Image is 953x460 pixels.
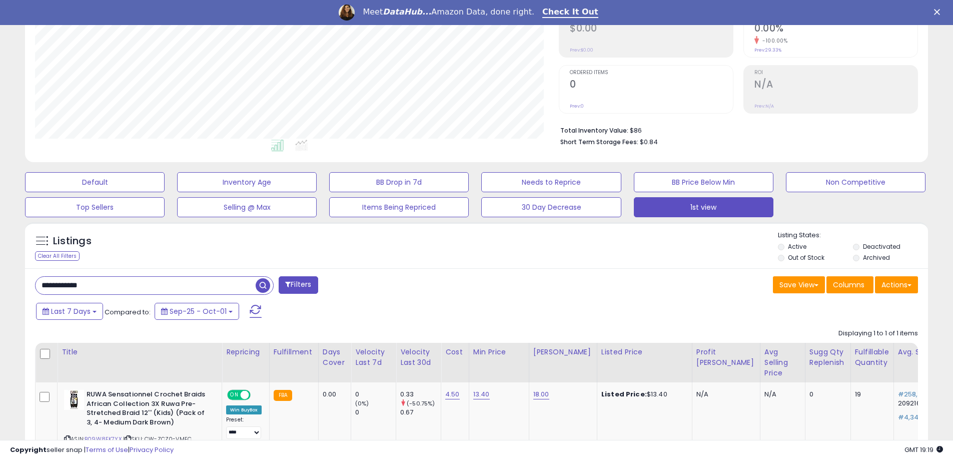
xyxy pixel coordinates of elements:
[833,280,864,290] span: Columns
[400,390,441,399] div: 0.33
[809,347,846,368] div: Sugg Qty Replenish
[473,347,525,357] div: Min Price
[788,242,806,251] label: Active
[383,7,431,17] i: DataHub...
[754,79,917,92] h2: N/A
[754,47,781,53] small: Prev: 29.33%
[570,79,733,92] h2: 0
[875,276,918,293] button: Actions
[155,303,239,320] button: Sep-25 - Oct-01
[177,197,317,217] button: Selling @ Max
[778,231,928,240] p: Listing States:
[249,391,265,399] span: OFF
[400,347,437,368] div: Velocity Last 30d
[105,307,151,317] span: Compared to:
[355,347,392,368] div: Velocity Last 7d
[601,390,684,399] div: $13.40
[355,399,369,407] small: (0%)
[123,435,192,443] span: | SKU: CW-ZCZ0-VMEC
[170,306,227,316] span: Sep-25 - Oct-01
[634,197,773,217] button: 1st view
[279,276,318,294] button: Filters
[570,70,733,76] span: Ordered Items
[323,390,343,399] div: 0.00
[25,197,165,217] button: Top Sellers
[407,399,435,407] small: (-50.75%)
[805,343,850,382] th: Please note that this number is a calculation based on your required days of coverage and your ve...
[10,445,47,454] strong: Copyright
[226,405,262,414] div: Win BuyBox
[85,435,122,443] a: B09W8FK7YX
[809,390,843,399] div: 0
[826,276,873,293] button: Columns
[177,172,317,192] button: Inventory Age
[64,390,84,410] img: 41G5HpwQqOL._SL40_.jpg
[363,7,534,17] div: Meet Amazon Data, done right.
[274,347,314,357] div: Fulfillment
[36,303,103,320] button: Last 7 Days
[754,103,774,109] small: Prev: N/A
[323,347,347,368] div: Days Cover
[696,390,752,399] div: N/A
[863,242,900,251] label: Deactivated
[481,197,621,217] button: 30 Day Decrease
[473,389,490,399] a: 13.40
[86,445,128,454] a: Terms of Use
[400,408,441,417] div: 0.67
[634,172,773,192] button: BB Price Below Min
[25,172,165,192] button: Default
[228,391,241,399] span: ON
[87,390,208,429] b: RUWA Sensationnel Crochet Braids African Collection 3X Ruwa Pre-Stretched Braid 12'' (Kids) (Pack...
[754,70,917,76] span: ROI
[53,234,92,248] h5: Listings
[481,172,621,192] button: Needs to Reprice
[764,390,797,399] div: N/A
[601,389,647,399] b: Listed Price:
[773,276,825,293] button: Save View
[329,197,469,217] button: Items Being Repriced
[764,347,801,378] div: Avg Selling Price
[570,23,733,36] h2: $0.00
[445,389,460,399] a: 4.50
[355,408,396,417] div: 0
[759,37,787,45] small: -100.00%
[696,347,756,368] div: Profit [PERSON_NAME]
[542,7,598,18] a: Check It Out
[855,347,889,368] div: Fulfillable Quantity
[838,329,918,338] div: Displaying 1 to 1 of 1 items
[329,172,469,192] button: BB Drop in 7d
[640,137,658,147] span: $0.84
[560,124,910,136] li: $86
[570,103,584,109] small: Prev: 0
[904,445,943,454] span: 2025-10-9 19:19 GMT
[560,126,628,135] b: Total Inventory Value:
[788,253,824,262] label: Out of Stock
[560,138,638,146] b: Short Term Storage Fees:
[274,390,292,401] small: FBA
[570,47,593,53] small: Prev: $0.00
[934,9,944,15] div: Close
[339,5,355,21] img: Profile image for Georgie
[898,389,930,399] span: #258,647
[863,253,890,262] label: Archived
[10,445,174,455] div: seller snap | |
[62,347,218,357] div: Title
[754,23,917,36] h2: 0.00%
[533,347,593,357] div: [PERSON_NAME]
[35,251,80,261] div: Clear All Filters
[51,306,91,316] span: Last 7 Days
[855,390,886,399] div: 19
[445,347,465,357] div: Cost
[355,390,396,399] div: 0
[226,347,265,357] div: Repricing
[130,445,174,454] a: Privacy Policy
[601,347,688,357] div: Listed Price
[786,172,925,192] button: Non Competitive
[226,416,262,439] div: Preset:
[533,389,549,399] a: 18.00
[898,412,923,422] span: #4,345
